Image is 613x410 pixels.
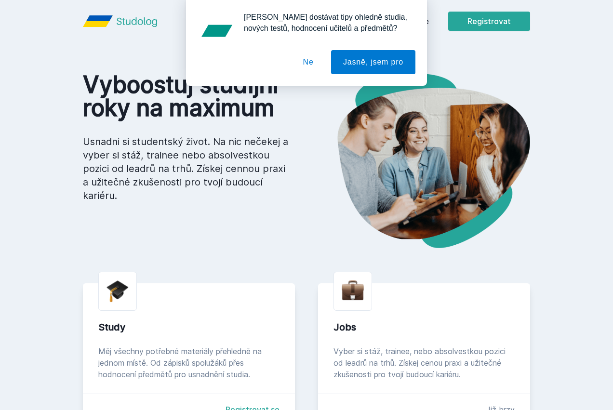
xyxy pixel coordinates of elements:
h1: Vyboostuj studijní roky na maximum [83,73,291,119]
div: Vyber si stáž, trainee, nebo absolvestkou pozici od leadrů na trhů. Získej cenou praxi a užitečné... [333,345,515,380]
img: notification icon [198,12,236,50]
img: hero.png [306,73,530,248]
div: Study [98,320,280,334]
button: Ne [291,50,326,74]
img: graduation-cap.png [107,280,129,303]
button: Jasně, jsem pro [331,50,415,74]
p: Usnadni si studentský život. Na nic nečekej a vyber si stáž, trainee nebo absolvestkou pozici od ... [83,135,291,202]
div: [PERSON_NAME] dostávat tipy ohledně studia, nových testů, hodnocení učitelů a předmětů? [236,12,415,34]
div: Měj všechny potřebné materiály přehledně na jednom místě. Od zápisků spolužáků přes hodnocení pře... [98,345,280,380]
img: briefcase.png [342,278,364,303]
div: Jobs [333,320,515,334]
